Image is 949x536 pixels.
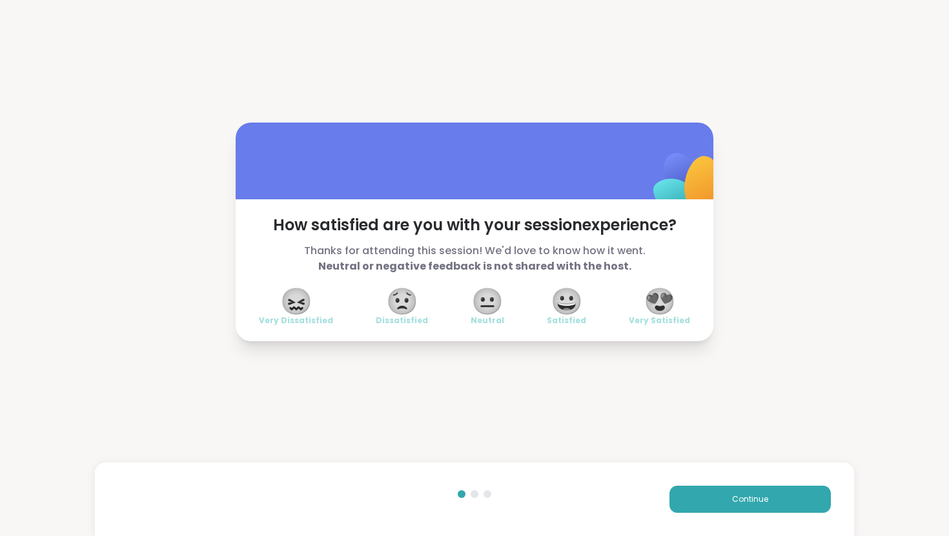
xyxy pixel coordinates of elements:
[376,315,428,326] span: Dissatisfied
[386,290,418,313] span: 😟
[259,243,690,274] span: Thanks for attending this session! We'd love to know how it went.
[623,119,751,248] img: ShareWell Logomark
[629,315,690,326] span: Very Satisfied
[259,215,690,235] span: How satisfied are you with your session experience?
[551,290,583,313] span: 😀
[547,315,586,326] span: Satisfied
[318,259,631,273] b: Neutral or negative feedback is not shared with the host.
[471,315,504,326] span: Neutral
[732,493,768,505] span: Continue
[669,486,831,513] button: Continue
[259,315,333,326] span: Very Dissatisfied
[471,290,504,313] span: 😐
[280,290,312,313] span: 😖
[644,290,676,313] span: 😍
